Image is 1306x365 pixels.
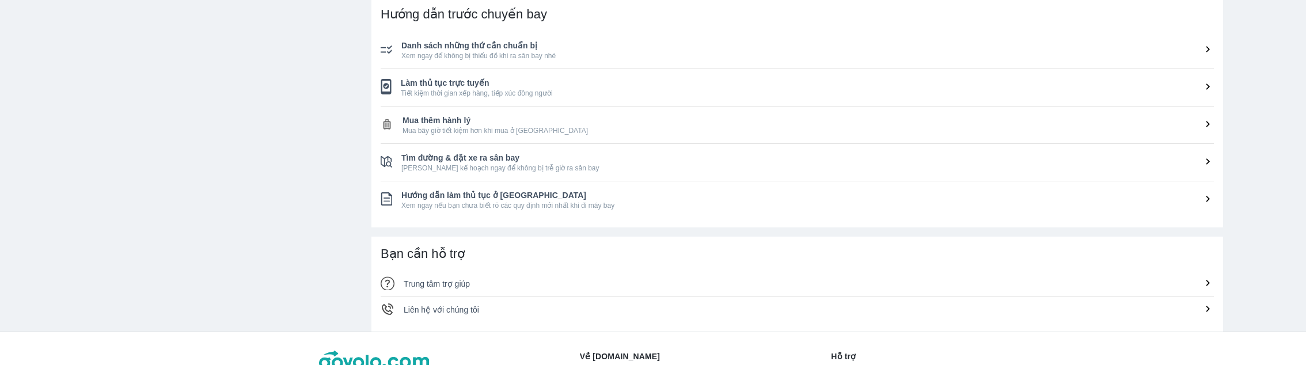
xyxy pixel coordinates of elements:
[381,7,547,21] span: Hướng dẫn trước chuyến bay
[381,118,393,131] img: ic_checklist
[404,279,470,288] span: Trung tâm trợ giúp
[580,351,682,362] p: Về [DOMAIN_NAME]
[831,351,987,362] p: Hỗ trợ
[381,156,392,168] img: ic_checklist
[401,152,1214,164] span: Tìm đường & đặt xe ra sân bay
[401,40,1214,51] span: Danh sách những thứ cần chuẩn bị
[381,79,392,94] img: ic_checklist
[401,89,1214,98] span: Tiết kiệm thời gian xếp hàng, tiếp xúc đông người
[401,189,1214,201] span: Hướng dẫn làm thủ tục ở [GEOGRAPHIC_DATA]
[381,192,392,206] img: ic_checklist
[401,164,1214,173] span: [PERSON_NAME] kế hoạch ngay để không bị trễ giờ ra sân bay
[381,246,465,261] span: Bạn cần hỗ trợ
[381,45,392,54] img: ic_checklist
[403,115,1214,126] span: Mua thêm hành lý
[401,51,1214,60] span: Xem ngay để không bị thiếu đồ khi ra sân bay nhé
[403,126,1214,135] span: Mua bây giờ tiết kiệm hơn khi mua ở [GEOGRAPHIC_DATA]
[381,276,394,290] img: ic_qa
[404,305,479,314] span: Liên hệ với chúng tôi
[381,302,394,316] img: ic_phone-call
[401,201,1214,210] span: Xem ngay nếu bạn chưa biết rõ các quy định mới nhất khi đi máy bay
[401,77,1214,89] span: Làm thủ tục trực tuyến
